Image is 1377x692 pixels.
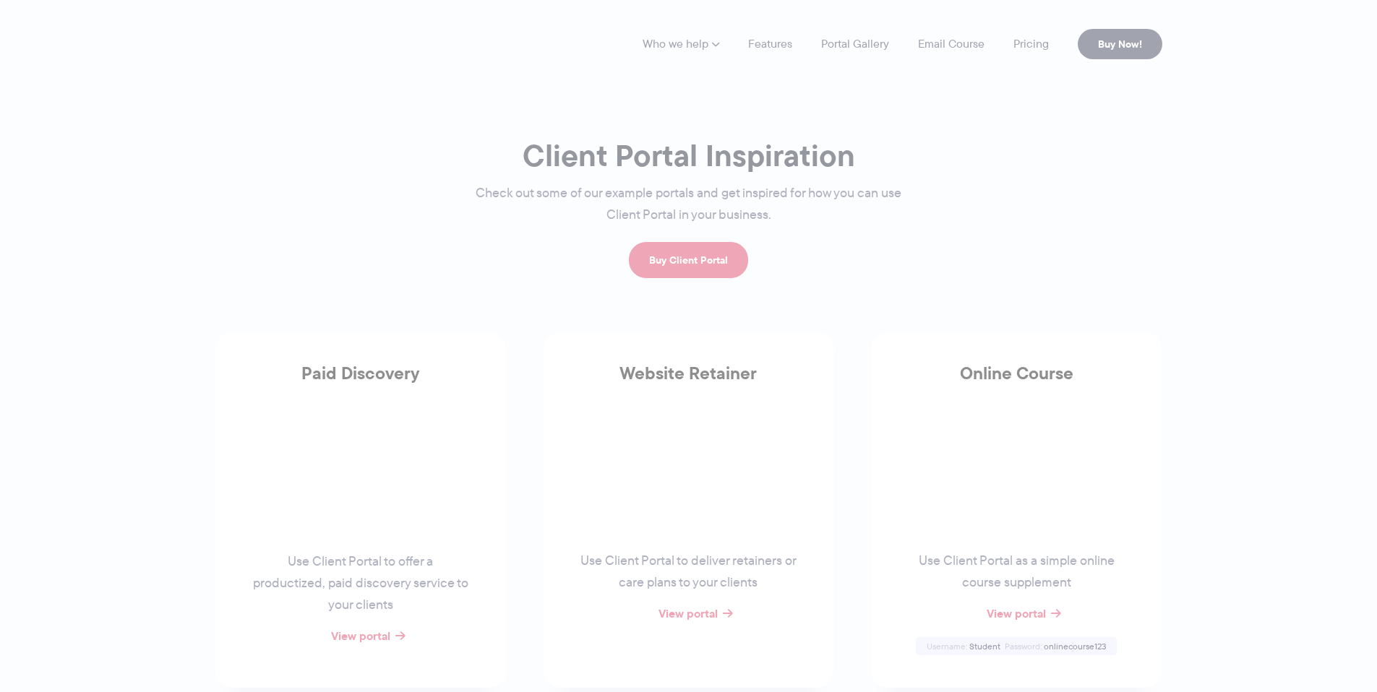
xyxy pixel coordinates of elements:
[629,242,748,278] a: Buy Client Portal
[821,38,889,50] a: Portal Gallery
[987,605,1046,622] a: View portal
[544,363,834,401] h3: Website Retainer
[215,363,506,401] h3: Paid Discovery
[251,551,471,616] p: Use Client Portal to offer a productized, paid discovery service to your clients
[1013,38,1049,50] a: Pricing
[331,627,390,644] a: View portal
[643,38,719,50] a: Who we help
[918,38,985,50] a: Email Course
[871,363,1162,401] h3: Online Course
[748,38,792,50] a: Features
[906,550,1126,594] p: Use Client Portal as a simple online course supplement
[969,640,1000,652] span: Student
[1005,640,1042,652] span: Password
[659,605,718,622] a: View portal
[927,640,967,652] span: Username
[578,550,798,594] p: Use Client Portal to deliver retainers or care plans to your clients
[1044,640,1106,652] span: onlinecourse123
[447,183,931,226] p: Check out some of our example portals and get inspired for how you can use Client Portal in your ...
[447,137,931,175] h1: Client Portal Inspiration
[1078,29,1162,59] a: Buy Now!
